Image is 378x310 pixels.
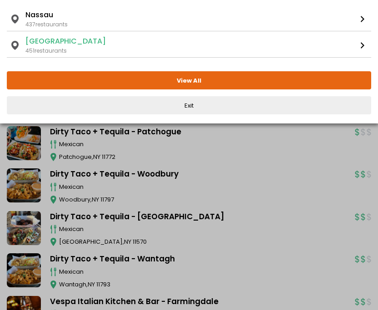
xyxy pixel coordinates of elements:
li: Nassau [25,10,53,20]
div: restaurants [25,20,68,29]
div: restaurants [25,47,67,55]
li: [GEOGRAPHIC_DATA] [25,36,106,47]
a: [GEOGRAPHIC_DATA] 451restaurants [7,31,371,57]
button: View All [7,71,371,89]
span: 437 [25,20,35,28]
span: 451 [25,47,35,54]
button: Exit [7,96,371,114]
a: Nassau 437restaurants [7,10,371,31]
